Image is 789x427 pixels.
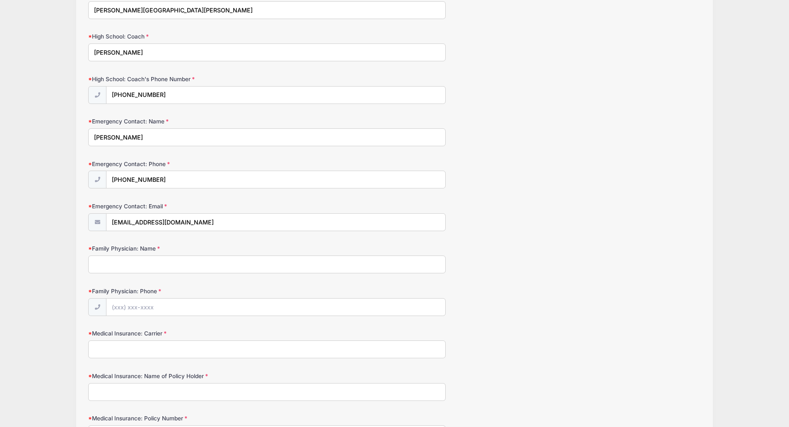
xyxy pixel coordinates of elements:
[106,171,446,188] input: (xxx) xxx-xxxx
[106,298,446,316] input: (xxx) xxx-xxxx
[88,117,292,125] label: Emergency Contact: Name
[88,75,292,83] label: High School: Coach's Phone Number
[88,202,292,210] label: Emergency Contact: Email
[88,372,292,380] label: Medical Insurance: Name of Policy Holder
[88,287,292,295] label: Family Physician: Phone
[106,86,446,104] input: (xxx) xxx-xxxx
[88,414,292,422] label: Medical Insurance: Policy Number
[88,329,292,338] label: Medical Insurance: Carrier
[88,244,292,253] label: Family Physician: Name
[88,32,292,41] label: High School: Coach
[88,160,292,168] label: Emergency Contact: Phone
[106,213,446,231] input: email@email.com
